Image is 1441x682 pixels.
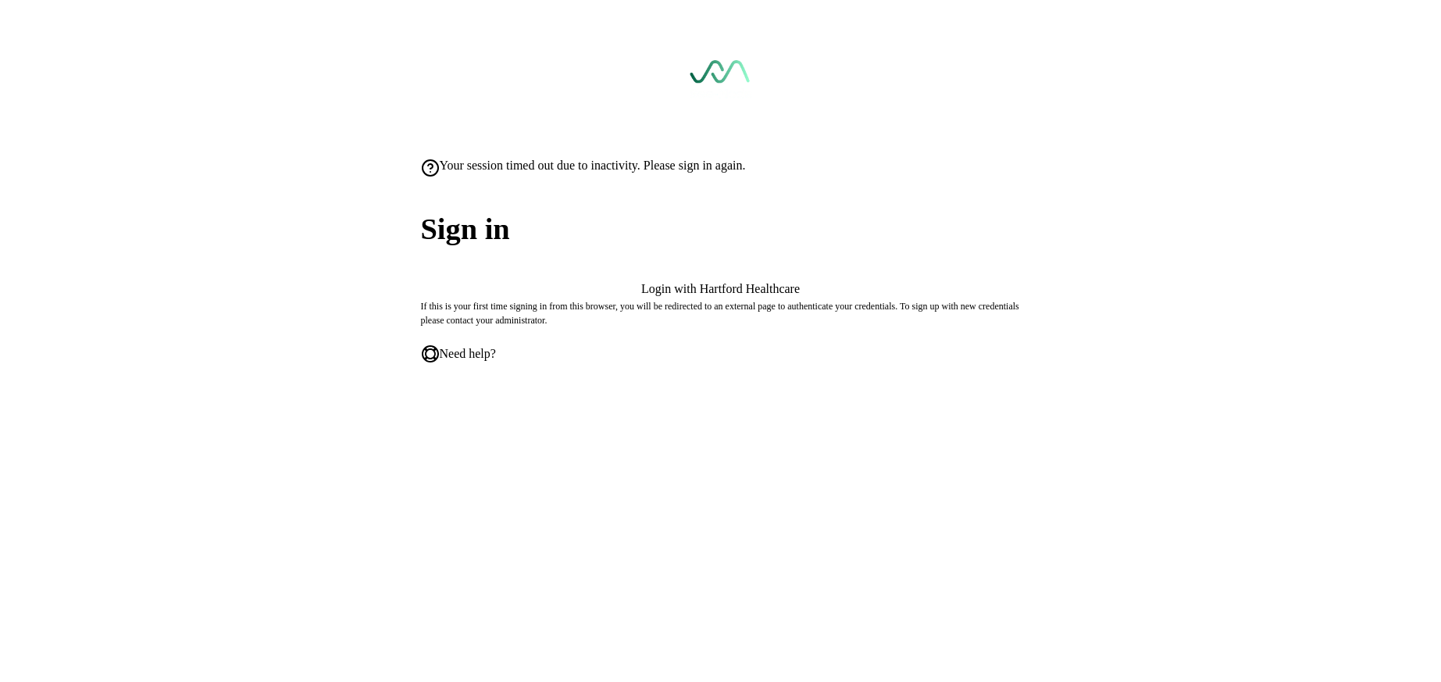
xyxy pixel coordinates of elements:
[690,60,752,98] img: See-Mode Logo
[421,282,1021,296] button: Login with Hartford Healthcare
[421,301,1019,326] span: If this is your first time signing in from this browser, you will be redirected to an external pa...
[440,159,746,173] span: Your session timed out due to inactivity. Please sign in again.
[421,345,496,363] a: Need help?
[690,60,752,98] a: Go to sign in
[421,207,1021,252] span: Sign in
